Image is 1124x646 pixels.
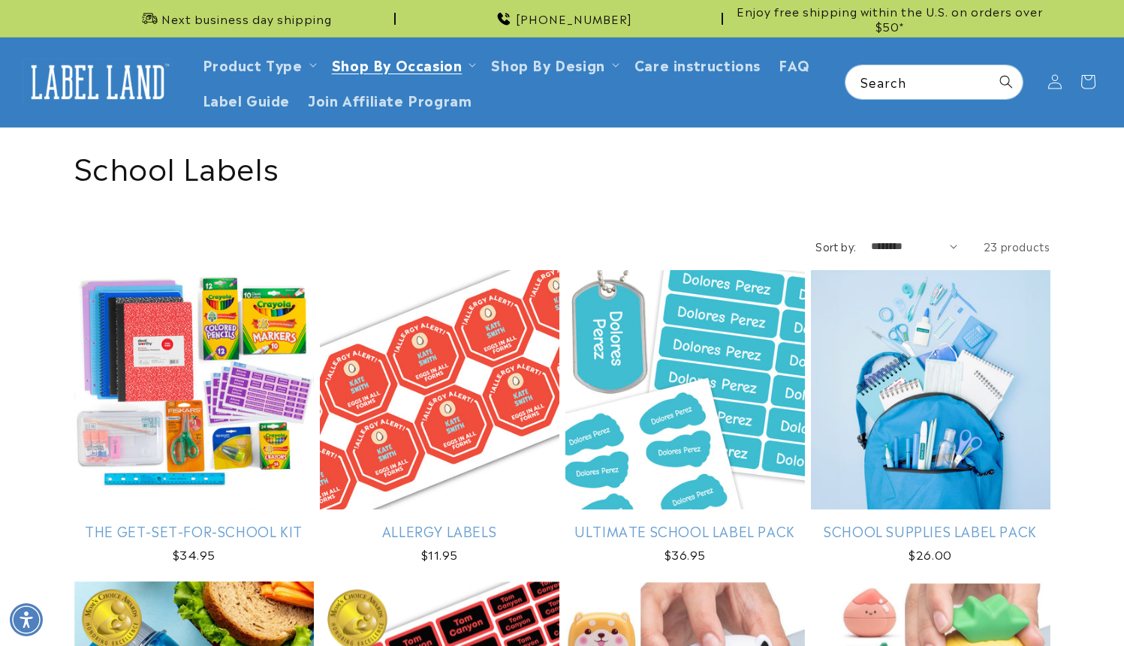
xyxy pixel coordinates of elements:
[815,239,856,254] label: Sort by:
[299,82,481,117] a: Join Affiliate Program
[811,522,1050,539] a: School Supplies Label Pack
[491,54,604,74] a: Shop By Design
[203,54,303,74] a: Product Type
[516,11,632,26] span: [PHONE_NUMBER]
[161,11,332,26] span: Next business day shipping
[320,522,559,539] a: Allergy Labels
[809,575,1109,631] iframe: Gorgias Floating Chat
[74,146,1050,185] h1: School Labels
[17,53,179,111] a: Label Land
[565,522,805,539] a: Ultimate School Label Pack
[990,65,1023,98] button: Search
[770,47,819,82] a: FAQ
[203,91,291,108] span: Label Guide
[10,603,43,636] div: Accessibility Menu
[729,4,1050,33] span: Enjoy free shipping within the U.S. on orders over $50*
[332,56,463,73] span: Shop By Occasion
[779,56,810,73] span: FAQ
[634,56,761,73] span: Care instructions
[323,47,483,82] summary: Shop By Occasion
[308,91,472,108] span: Join Affiliate Program
[23,59,173,105] img: Label Land
[74,522,314,539] a: The Get-Set-for-School Kit
[984,239,1050,254] span: 23 products
[625,47,770,82] a: Care instructions
[194,47,323,82] summary: Product Type
[194,82,300,117] a: Label Guide
[482,47,625,82] summary: Shop By Design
